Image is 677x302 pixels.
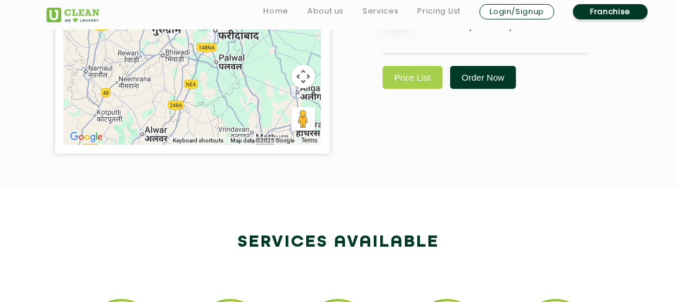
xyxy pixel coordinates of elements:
[67,130,106,145] img: Google
[46,8,99,22] img: UClean Laundry and Dry Cleaning
[263,4,289,18] a: Home
[480,4,554,19] a: Login/Signup
[573,4,648,19] a: Franchise
[291,107,315,131] button: Drag Pegman onto the map to open Street View
[363,4,398,18] a: Services
[173,137,223,145] button: Keyboard shortcuts
[450,66,517,89] a: Order Now
[383,66,443,89] a: Price List
[307,4,344,18] a: About us
[46,228,631,257] h2: Services available
[301,137,317,145] a: Terms
[417,4,461,18] a: Pricing List
[67,130,106,145] a: Open this area in Google Maps (opens a new window)
[230,137,294,144] span: Map data ©2025 Google
[291,65,315,88] button: Map camera controls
